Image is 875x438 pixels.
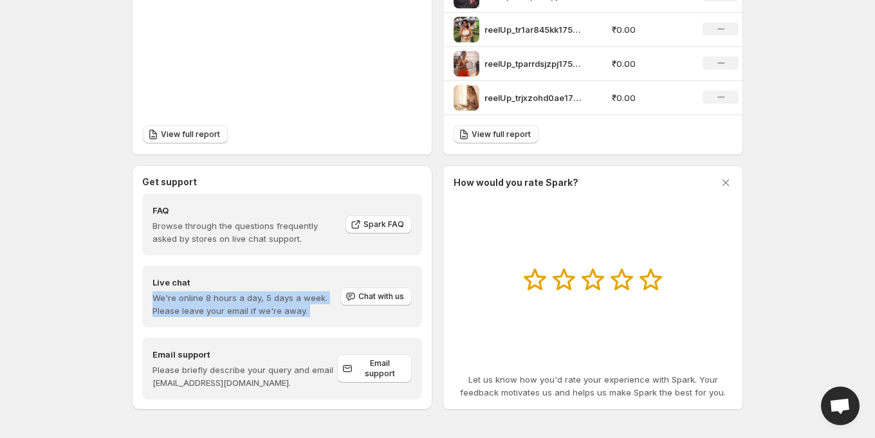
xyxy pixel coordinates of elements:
[152,291,339,317] p: We're online 8 hours a day, 5 days a week. Please leave your email if we're away.
[358,291,404,302] span: Chat with us
[142,176,197,188] h3: Get support
[484,91,581,104] p: reelUp_trjxzohd0ae1753523391720_original
[161,129,220,140] span: View full report
[454,51,479,77] img: reelUp_tparrdsjzpj1753523758451_original
[612,23,688,36] p: ₹0.00
[454,373,732,399] p: Let us know how you'd rate your experience with Spark. Your feedback motivates us and helps us ma...
[364,219,404,230] span: Spark FAQ
[345,215,412,233] a: Spark FAQ
[152,219,336,245] p: Browse through the questions frequently asked by stores on live chat support.
[340,287,412,306] button: Chat with us
[484,23,581,36] p: reelUp_tr1ar845kk1753523758451_original
[152,363,337,389] p: Please briefly describe your query and email [EMAIL_ADDRESS][DOMAIN_NAME].
[454,125,539,143] a: View full report
[152,276,339,289] h4: Live chat
[612,91,688,104] p: ₹0.00
[152,348,337,361] h4: Email support
[337,354,412,383] a: Email support
[143,125,228,143] a: View full report
[454,176,578,189] h3: How would you rate Spark?
[152,204,336,217] h4: FAQ
[821,387,860,425] a: Open chat
[454,17,479,42] img: reelUp_tr1ar845kk1753523758451_original
[472,129,531,140] span: View full report
[454,85,479,111] img: reelUp_trjxzohd0ae1753523391720_original
[612,57,688,70] p: ₹0.00
[484,57,581,70] p: reelUp_tparrdsjzpj1753523758451_original
[355,358,404,379] span: Email support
